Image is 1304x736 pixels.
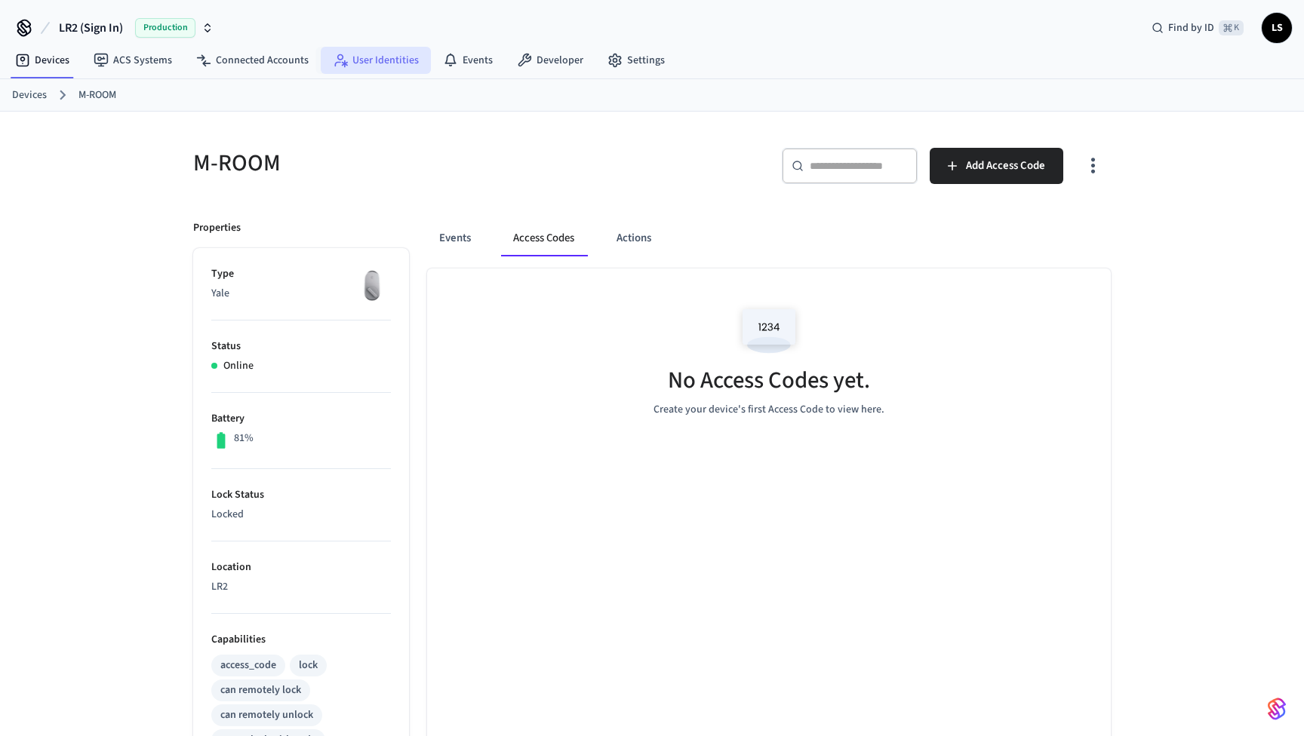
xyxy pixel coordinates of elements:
img: SeamLogoGradient.69752ec5.svg [1268,697,1286,721]
p: 81% [234,431,254,446]
button: Access Codes [501,220,586,256]
a: Developer [505,47,595,74]
a: User Identities [321,47,431,74]
a: Settings [595,47,677,74]
div: lock [299,658,318,673]
p: Online [223,358,254,374]
a: Connected Accounts [184,47,321,74]
p: Location [211,560,391,575]
p: Yale [211,286,391,302]
div: can remotely unlock [220,707,313,723]
span: Find by ID [1168,20,1214,35]
span: Production [135,18,195,38]
p: Battery [211,411,391,427]
span: LS [1263,14,1290,41]
span: ⌘ K [1219,20,1244,35]
div: Find by ID⌘ K [1139,14,1256,41]
p: Lock Status [211,487,391,503]
div: access_code [220,658,276,673]
p: Type [211,266,391,282]
img: Access Codes Empty State [735,299,803,363]
p: Status [211,339,391,354]
span: Add Access Code [966,156,1045,176]
a: Events [431,47,505,74]
div: can remotely lock [220,682,301,698]
p: Locked [211,507,391,523]
button: LS [1262,13,1292,43]
button: Add Access Code [930,148,1063,184]
a: ACS Systems [81,47,184,74]
h5: M-ROOM [193,148,643,179]
a: Devices [12,87,47,103]
p: Create your device's first Access Code to view here. [654,402,884,418]
a: M-ROOM [78,87,116,103]
div: ant example [427,220,1111,256]
button: Events [427,220,483,256]
h5: No Access Codes yet. [668,365,870,396]
a: Devices [3,47,81,74]
span: LR2 (Sign In) [59,19,123,37]
p: Capabilities [211,632,391,648]
p: Properties [193,220,241,236]
button: Actions [604,220,663,256]
p: LR2 [211,579,391,595]
img: August Wifi Smart Lock 3rd Gen, Silver, Front [353,266,391,304]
